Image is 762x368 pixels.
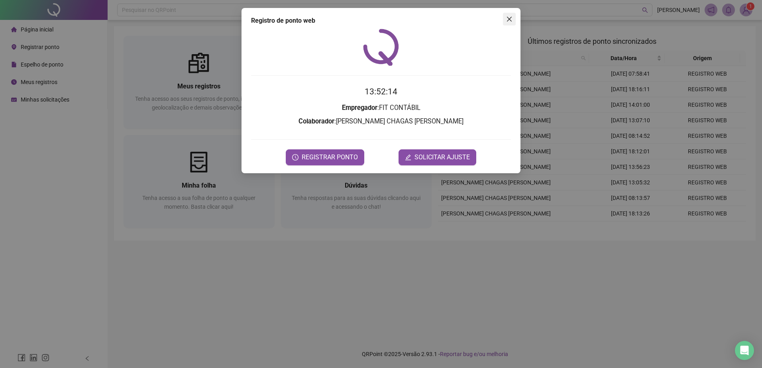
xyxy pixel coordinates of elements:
[414,153,470,162] span: SOLICITAR AJUSTE
[292,154,299,161] span: clock-circle
[399,149,476,165] button: editSOLICITAR AJUSTE
[251,103,511,113] h3: : FIT CONTÁBIL
[251,116,511,127] h3: : [PERSON_NAME] CHAGAS [PERSON_NAME]
[365,87,397,96] time: 13:52:14
[302,153,358,162] span: REGISTRAR PONTO
[363,29,399,66] img: QRPoint
[735,341,754,360] div: Open Intercom Messenger
[405,154,411,161] span: edit
[506,16,513,22] span: close
[299,117,334,125] strong: Colaborador
[503,13,516,25] button: Close
[286,149,364,165] button: REGISTRAR PONTO
[342,104,377,112] strong: Empregador
[251,16,511,25] div: Registro de ponto web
